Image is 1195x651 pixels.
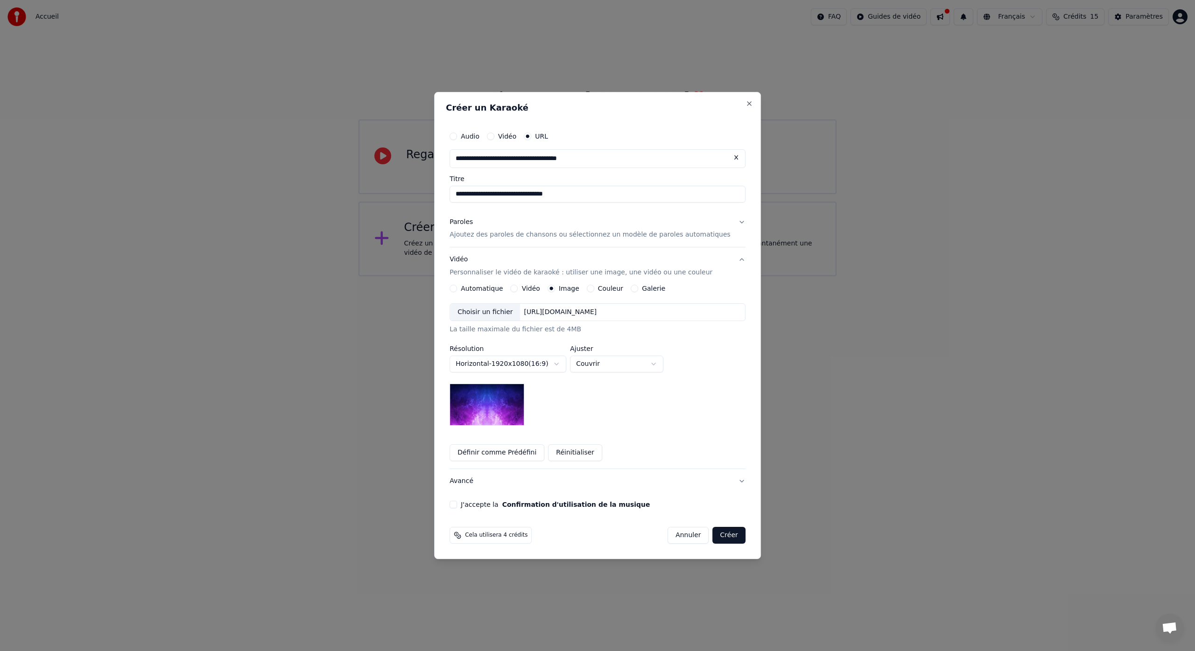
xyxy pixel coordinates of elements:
button: ParolesAjoutez des paroles de chansons ou sélectionnez un modèle de paroles automatiques [450,210,745,247]
button: Avancé [450,469,745,493]
p: Ajoutez des paroles de chansons ou sélectionnez un modèle de paroles automatiques [450,231,731,240]
button: Annuler [668,527,709,544]
span: Cela utilisera 4 crédits [465,532,527,539]
label: Audio [461,133,479,140]
div: La taille maximale du fichier est de 4MB [450,325,745,334]
label: Vidéo [498,133,516,140]
h2: Créer un Karaoké [446,104,749,112]
label: Vidéo [522,285,540,292]
label: Automatique [461,285,503,292]
label: Résolution [450,345,566,352]
button: VidéoPersonnaliser le vidéo de karaoké : utiliser une image, une vidéo ou une couleur [450,248,745,285]
label: Couleur [598,285,623,292]
div: Paroles [450,217,473,227]
div: [URL][DOMAIN_NAME] [520,308,601,317]
button: J'accepte la [502,501,650,508]
div: Vidéo [450,255,712,278]
button: Réinitialiser [548,444,602,461]
label: Image [559,285,579,292]
label: Titre [450,175,745,182]
p: Personnaliser le vidéo de karaoké : utiliser une image, une vidéo ou une couleur [450,268,712,278]
label: J'accepte la [461,501,650,508]
button: Définir comme Prédéfini [450,444,544,461]
button: Créer [713,527,745,544]
div: Choisir un fichier [450,304,520,321]
label: Ajuster [570,345,663,352]
label: Galerie [642,285,665,292]
div: VidéoPersonnaliser le vidéo de karaoké : utiliser une image, une vidéo ou une couleur [450,285,745,469]
label: URL [535,133,548,140]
